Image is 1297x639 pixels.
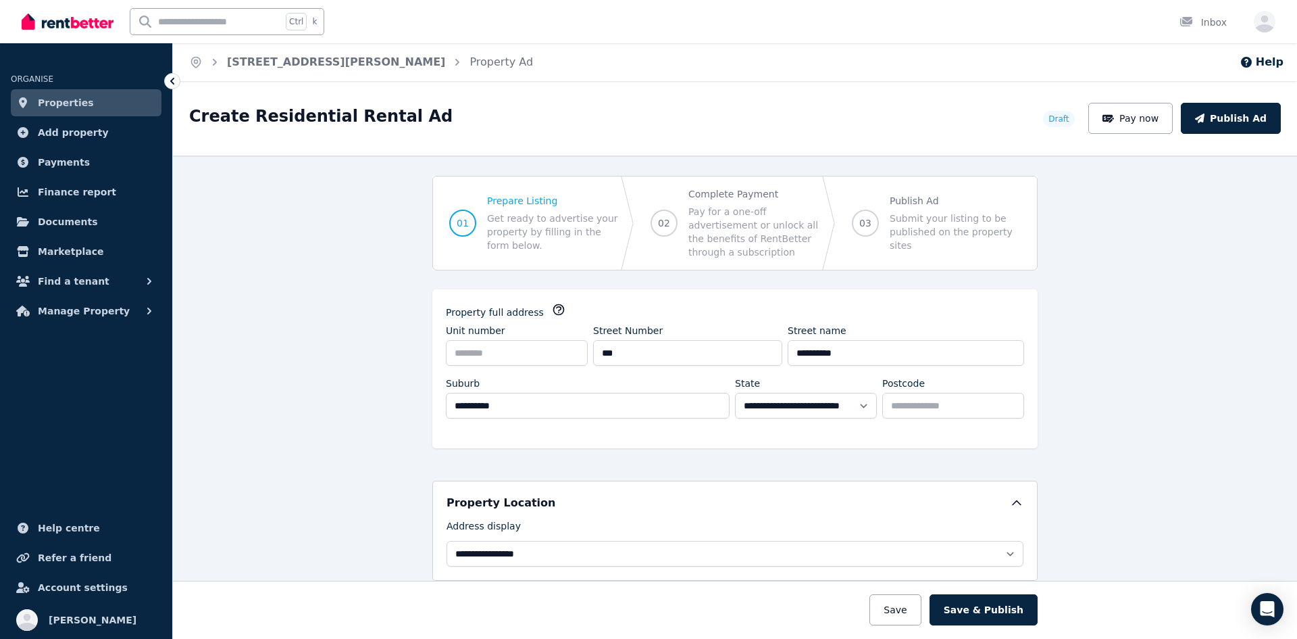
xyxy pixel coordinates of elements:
[735,377,760,390] label: State
[11,515,161,542] a: Help centre
[38,124,109,141] span: Add property
[11,268,161,295] button: Find a tenant
[11,544,161,571] a: Refer a friend
[227,55,445,68] a: [STREET_ADDRESS][PERSON_NAME]
[869,594,921,625] button: Save
[11,119,161,146] a: Add property
[446,377,480,390] label: Suburb
[11,74,53,84] span: ORGANISE
[11,238,161,265] a: Marketplace
[788,324,846,337] label: Street name
[446,306,544,319] label: Property full address
[457,216,469,230] span: 01
[890,212,1021,252] span: Submit your listing to be published on the property sites
[38,579,128,596] span: Account settings
[312,16,317,27] span: k
[688,205,819,259] span: Pay for a one-off advertisement or unlock all the benefits of RentBetter through a subscription
[11,179,161,206] a: Finance report
[1240,54,1283,70] button: Help
[38,184,116,200] span: Finance report
[38,303,130,319] span: Manage Property
[38,95,94,111] span: Properties
[882,377,925,390] label: Postcode
[38,520,100,536] span: Help centre
[173,43,549,81] nav: Breadcrumb
[38,154,90,170] span: Payments
[487,194,618,208] span: Prepare Listing
[446,324,505,337] label: Unit number
[1179,16,1227,29] div: Inbox
[1088,103,1173,134] button: Pay now
[22,11,113,32] img: RentBetter
[11,149,161,176] a: Payments
[189,105,453,127] h1: Create Residential Rental Ad
[447,519,521,538] label: Address display
[286,13,307,30] span: Ctrl
[1181,103,1281,134] button: Publish Ad
[38,243,103,260] span: Marketplace
[688,187,819,201] span: Complete Payment
[930,594,1038,625] button: Save & Publish
[469,55,533,68] a: Property Ad
[447,495,555,511] h5: Property Location
[1251,593,1283,625] div: Open Intercom Messenger
[11,574,161,601] a: Account settings
[38,214,98,230] span: Documents
[658,216,670,230] span: 02
[487,212,618,252] span: Get ready to advertise your property by filling in the form below.
[38,273,109,289] span: Find a tenant
[593,324,663,337] label: Street Number
[432,176,1038,270] nav: Progress
[890,194,1021,208] span: Publish Ad
[11,89,161,116] a: Properties
[859,216,871,230] span: 03
[49,612,136,628] span: [PERSON_NAME]
[11,208,161,235] a: Documents
[38,550,111,566] span: Refer a friend
[11,298,161,325] button: Manage Property
[1048,114,1069,124] span: Draft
